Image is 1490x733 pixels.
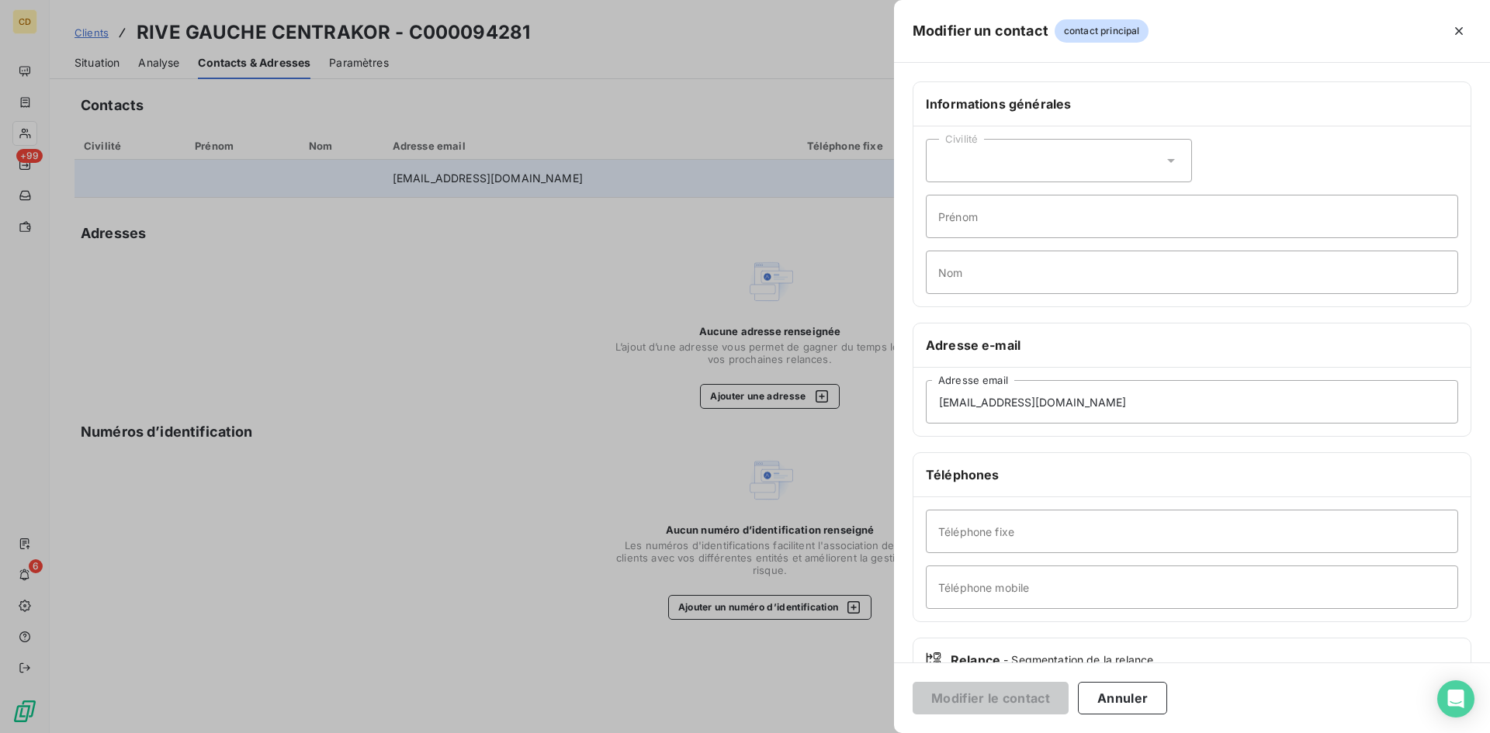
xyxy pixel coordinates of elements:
[1003,652,1153,668] span: - Segmentation de la relance
[926,251,1458,294] input: placeholder
[926,195,1458,238] input: placeholder
[926,336,1458,354] h6: Adresse e-mail
[926,651,1458,669] div: Relance
[926,510,1458,553] input: placeholder
[1078,682,1167,714] button: Annuler
[926,95,1458,113] h6: Informations générales
[1055,19,1149,43] span: contact principal
[926,565,1458,609] input: placeholder
[926,380,1458,424] input: placeholder
[913,20,1048,42] h5: Modifier un contact
[1437,680,1474,717] div: Open Intercom Messenger
[926,465,1458,484] h6: Téléphones
[913,682,1069,714] button: Modifier le contact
